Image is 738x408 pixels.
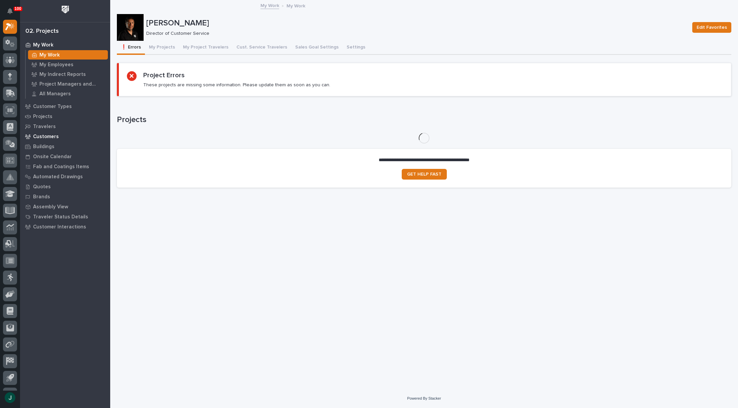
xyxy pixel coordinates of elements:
[33,164,89,170] p: Fab and Coatings Items
[20,40,110,50] a: My Work
[20,162,110,172] a: Fab and Coatings Items
[26,50,110,60] a: My Work
[33,184,51,190] p: Quotes
[33,144,54,150] p: Buildings
[260,1,279,9] a: My Work
[20,131,110,141] a: Customers
[3,4,17,18] button: Notifications
[33,154,72,160] p: Onsite Calendar
[117,115,731,125] h1: Projects
[33,124,56,130] p: Travelers
[33,174,83,180] p: Automated Drawings
[343,41,369,55] button: Settings
[25,28,59,35] div: 02. Projects
[179,41,232,55] button: My Project Travelers
[146,31,684,36] p: Director of Customer Service
[8,8,17,19] div: Notifications100
[33,114,52,120] p: Projects
[33,42,53,48] p: My Work
[26,89,110,98] a: All Managers
[15,6,21,11] p: 100
[3,391,17,405] button: users-avatar
[287,2,305,9] p: My Work
[146,18,687,28] p: [PERSON_NAME]
[143,71,185,79] h2: Project Errors
[39,91,71,97] p: All Managers
[33,194,50,200] p: Brands
[20,141,110,151] a: Buildings
[20,101,110,111] a: Customer Types
[143,82,330,88] p: These projects are missing some information. Please update them as soon as you can.
[39,72,86,78] p: My Indirect Reports
[20,121,110,131] a: Travelers
[39,62,73,68] p: My Employees
[33,224,86,230] p: Customer Interactions
[291,41,343,55] button: Sales Goal Settings
[692,22,731,33] button: Edit Favorites
[407,172,441,177] span: GET HELP FAST
[145,41,179,55] button: My Projects
[407,396,441,400] a: Powered By Stacker
[26,60,110,69] a: My Employees
[33,104,72,110] p: Customer Types
[39,52,60,58] p: My Work
[20,151,110,162] a: Onsite Calendar
[20,182,110,192] a: Quotes
[26,79,110,89] a: Project Managers and Engineers
[26,70,110,79] a: My Indirect Reports
[20,111,110,121] a: Projects
[20,172,110,182] a: Automated Drawings
[232,41,291,55] button: Cust. Service Travelers
[33,134,59,140] p: Customers
[20,192,110,202] a: Brands
[59,3,71,16] img: Workspace Logo
[20,222,110,232] a: Customer Interactions
[402,169,447,180] a: GET HELP FAST
[20,212,110,222] a: Traveler Status Details
[20,202,110,212] a: Assembly View
[33,214,88,220] p: Traveler Status Details
[39,81,105,87] p: Project Managers and Engineers
[697,23,727,31] span: Edit Favorites
[33,204,68,210] p: Assembly View
[117,41,145,55] button: ❗ Errors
